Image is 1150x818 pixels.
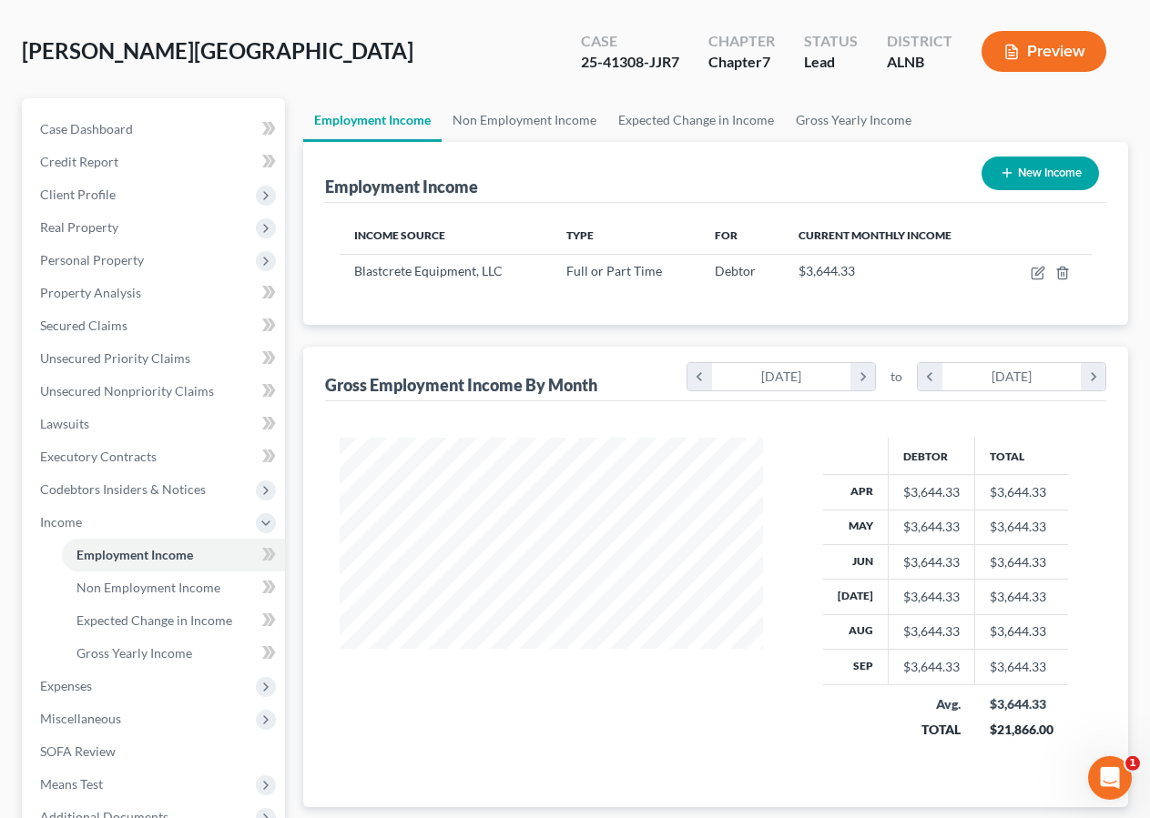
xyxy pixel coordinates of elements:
[40,711,121,726] span: Miscellaneous
[1081,363,1105,390] i: chevron_right
[889,438,975,474] th: Debtor
[903,553,960,571] div: $3,644.33
[25,735,285,768] a: SOFA Review
[25,440,285,473] a: Executory Contracts
[708,31,775,52] div: Chapter
[762,53,770,70] span: 7
[804,52,858,73] div: Lead
[40,154,118,169] span: Credit Report
[40,678,92,693] span: Expenses
[25,309,285,342] a: Secured Claims
[903,483,960,501] div: $3,644.33
[325,176,478,197] div: Employment Income
[25,113,285,146] a: Case Dashboard
[785,98,922,142] a: Gross Yearly Income
[40,121,133,136] span: Case Dashboard
[76,645,192,661] span: Gross Yearly Income
[62,571,285,604] a: Non Employment Income
[903,658,960,676] div: $3,644.33
[25,146,285,178] a: Credit Report
[62,604,285,637] a: Expected Change in Income
[40,219,118,235] span: Real Property
[715,263,756,278] span: Debtor
[975,580,1068,614] td: $3,644.33
[25,375,285,408] a: Unsecured Nonpriority Claims
[687,363,712,390] i: chevron_left
[354,263,503,278] span: Blastcrete Equipment, LLC
[850,363,875,390] i: chevron_right
[76,580,220,595] span: Non Employment Income
[22,37,413,64] span: [PERSON_NAME][GEOGRAPHIC_DATA]
[40,743,116,759] span: SOFA Review
[823,650,889,684] th: Sep
[804,31,858,52] div: Status
[823,475,889,510] th: Apr
[40,514,82,530] span: Income
[990,695,1053,713] div: $3,644.33
[712,363,851,390] div: [DATE]
[715,228,738,242] span: For
[903,622,960,641] div: $3,644.33
[76,612,232,628] span: Expected Change in Income
[40,285,141,300] span: Property Analysis
[303,98,442,142] a: Employment Income
[903,588,960,606] div: $3,644.33
[40,449,157,464] span: Executory Contracts
[975,650,1068,684] td: $3,644.33
[25,277,285,309] a: Property Analysis
[442,98,607,142] a: Non Employment Income
[903,518,960,536] div: $3,644.33
[887,52,952,73] div: ALNB
[1125,756,1140,771] span: 1
[40,350,190,366] span: Unsecured Priority Claims
[982,157,1099,190] button: New Income
[25,342,285,375] a: Unsecured Priority Claims
[325,374,597,396] div: Gross Employment Income By Month
[823,614,889,649] th: Aug
[40,776,103,792] span: Means Test
[566,263,662,278] span: Full or Part Time
[990,721,1053,739] div: $21,866.00
[975,614,1068,649] td: $3,644.33
[581,31,679,52] div: Case
[40,416,89,431] span: Lawsuits
[566,228,594,242] span: Type
[942,363,1082,390] div: [DATE]
[40,383,214,399] span: Unsecured Nonpriority Claims
[799,228,952,242] span: Current Monthly Income
[982,31,1106,72] button: Preview
[975,544,1068,579] td: $3,644.33
[40,187,116,202] span: Client Profile
[581,52,679,73] div: 25-41308-JJR7
[823,580,889,614] th: [DATE]
[903,721,961,739] div: TOTAL
[890,368,902,386] span: to
[799,263,855,278] span: $3,644.33
[354,228,445,242] span: Income Source
[975,438,1068,474] th: Total
[40,252,144,268] span: Personal Property
[607,98,785,142] a: Expected Change in Income
[62,539,285,571] a: Employment Income
[823,510,889,544] th: May
[62,637,285,670] a: Gross Yearly Income
[975,475,1068,510] td: $3,644.33
[918,363,942,390] i: chevron_left
[975,510,1068,544] td: $3,644.33
[76,547,193,562] span: Employment Income
[40,318,127,333] span: Secured Claims
[823,544,889,579] th: Jun
[887,31,952,52] div: District
[25,408,285,440] a: Lawsuits
[903,695,961,713] div: Avg.
[40,481,206,497] span: Codebtors Insiders & Notices
[708,52,775,73] div: Chapter
[1088,756,1132,800] iframe: Intercom live chat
